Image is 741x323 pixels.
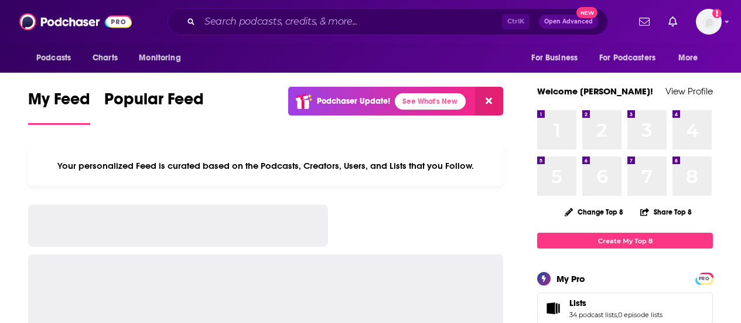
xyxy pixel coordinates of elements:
a: Popular Feed [104,89,204,125]
span: Ctrl K [502,14,530,29]
span: My Feed [28,89,90,116]
button: open menu [670,47,713,69]
button: Change Top 8 [558,205,630,219]
div: My Pro [556,273,585,284]
button: open menu [592,47,672,69]
span: More [678,50,698,66]
img: Podchaser - Follow, Share and Rate Podcasts [19,11,132,33]
button: Open AdvancedNew [539,15,598,29]
a: PRO [697,274,711,283]
a: Lists [541,300,565,317]
a: Show notifications dropdown [664,12,682,32]
span: Lists [569,298,586,308]
span: Monitoring [139,50,180,66]
a: My Feed [28,89,90,125]
div: Search podcasts, credits, & more... [168,8,608,35]
button: open menu [523,47,592,69]
a: Show notifications dropdown [634,12,654,32]
input: Search podcasts, credits, & more... [200,12,502,31]
span: Charts [93,50,118,66]
span: For Podcasters [599,50,655,66]
span: Podcasts [36,50,71,66]
a: Create My Top 8 [537,233,713,249]
a: Lists [569,298,663,308]
span: Popular Feed [104,89,204,116]
span: Logged in as AtriaBooks [696,9,722,35]
div: Your personalized Feed is curated based on the Podcasts, Creators, Users, and Lists that you Follow. [28,146,503,186]
span: For Business [531,50,578,66]
button: open menu [28,47,86,69]
a: 0 episode lists [618,311,663,319]
p: Podchaser Update! [317,96,390,106]
span: New [576,7,597,18]
button: Show profile menu [696,9,722,35]
span: Open Advanced [544,19,593,25]
a: Charts [85,47,125,69]
a: See What's New [395,93,466,110]
span: PRO [697,274,711,283]
span: , [617,311,618,319]
svg: Add a profile image [712,9,722,18]
img: User Profile [696,9,722,35]
a: Welcome [PERSON_NAME]! [537,86,653,97]
a: View Profile [665,86,713,97]
a: 34 podcast lists [569,311,617,319]
button: Share Top 8 [640,200,692,223]
button: open menu [131,47,196,69]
